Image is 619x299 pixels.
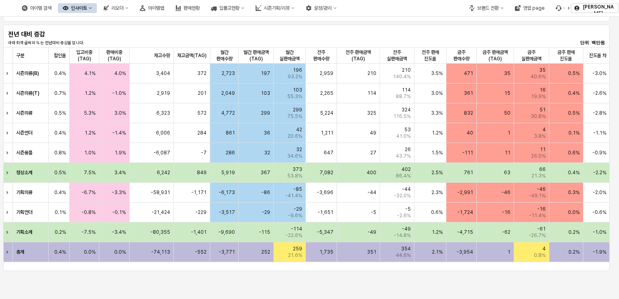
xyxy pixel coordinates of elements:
[542,246,546,252] span: 4
[431,209,443,216] span: 0.6%
[219,209,235,216] span: -3,517
[551,3,571,13] div: 버그 제보 및 기능 개선 요청
[531,113,546,120] span: 30.8%
[370,130,376,136] span: 49
[464,169,473,176] span: 761
[582,4,615,17] p: [PERSON_NAME]
[529,232,546,239] span: -26.7%
[394,192,411,199] span: -32.0%
[367,90,376,96] span: 114
[531,173,546,179] span: 21.3%
[593,249,606,255] span: -1.9%
[219,5,239,11] div: 입출고현황
[477,5,499,11] div: 브랜드 전환
[112,189,126,196] span: -3.3%
[396,252,411,258] span: 44.6%
[370,149,376,156] span: 27
[287,93,302,100] span: 55.3%
[464,90,473,96] span: 361
[537,186,546,192] span: -46
[534,133,546,139] span: 3.8%
[288,252,302,258] span: 21.6%
[396,153,411,159] span: 43.7%
[291,226,302,232] span: -114
[539,67,546,73] span: 35
[115,110,126,116] span: 3.0%
[301,3,342,13] button: 설정/관리
[531,73,546,80] span: 40.6%
[431,70,443,77] span: 3.5%
[593,90,606,96] span: -2.6%
[432,149,443,156] span: 1.5%
[206,3,249,13] button: 입출고현황
[54,52,66,59] span: 할인율
[404,126,411,133] span: 53
[401,107,411,113] span: 324
[221,90,235,96] span: 2,049
[112,229,126,235] span: -3.4%
[320,169,333,176] span: 7,082
[264,149,270,156] span: 32
[568,249,580,255] span: 0.2%
[286,232,302,239] span: -22.6%
[84,149,96,156] span: 1.0%
[402,87,411,93] span: 114
[154,52,171,59] span: 재고수량
[198,90,207,96] span: 201
[592,70,606,77] span: -3.0%
[467,130,473,136] span: 40
[157,110,171,116] span: 6,323
[317,189,333,196] span: -3,696
[457,229,473,235] span: -4,715
[367,229,376,235] span: -49
[402,67,411,73] span: 210
[285,192,302,199] span: -41.4%
[84,70,96,77] span: 4.1%
[396,173,411,179] span: 86.4%
[219,189,235,196] span: -6,173
[261,249,270,255] span: 252
[16,209,32,215] strong: 기획언더
[151,189,171,196] span: -58,931
[73,49,96,62] span: 입고비중(TAG)
[115,70,126,77] span: 4.0%
[218,229,235,235] span: -9,690
[3,242,14,262] div: Expand row
[85,130,96,136] span: 1.2%
[568,169,580,176] span: 0.4%
[221,169,235,176] span: 5,919
[462,149,473,156] span: -111
[277,49,302,62] span: 월간 실판매금액
[177,52,207,59] span: 재고금액(TAG)
[589,52,606,59] span: 진도율 차
[464,3,508,13] div: 브랜드 전환
[568,130,580,136] span: 0.1%
[54,70,66,77] span: 0.4%
[457,209,473,216] span: -1,724
[396,93,411,100] span: 88.7%
[226,149,235,156] span: 286
[553,49,580,62] span: 금주 판매 진도율
[293,107,302,113] span: 299
[16,150,32,156] strong: 시즌용품
[540,107,546,113] span: 51
[367,249,376,255] span: 351
[539,166,546,173] span: 66
[55,209,66,216] span: 0.1%
[431,90,443,96] span: 3.0%
[318,209,333,216] span: -1,651
[523,5,544,11] div: 영업 page
[568,149,580,156] span: 0.6%
[508,130,510,136] span: 1
[314,5,332,11] div: 설정/관리
[198,70,207,77] span: 372
[115,149,126,156] span: 1.9%
[198,130,207,136] span: 284
[16,130,32,136] strong: 시즌언더
[184,5,200,11] div: 판매현황
[432,229,443,235] span: 1.2%
[502,209,510,216] span: -16
[571,3,618,13] button: [PERSON_NAME]
[537,226,546,232] span: -61
[502,189,510,196] span: -46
